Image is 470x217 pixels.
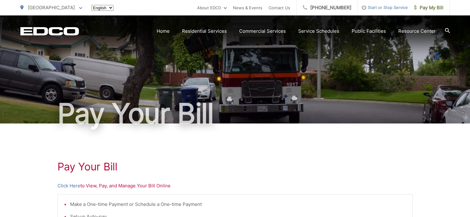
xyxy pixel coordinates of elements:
h1: Pay Your Bill [57,161,413,173]
p: to View, Pay, and Manage Your Bill Online [57,182,413,190]
span: Pay My Bill [414,4,443,11]
span: [GEOGRAPHIC_DATA] [28,5,75,10]
select: Select a language [91,5,113,11]
a: EDCD logo. Return to the homepage. [20,27,79,35]
h1: Pay Your Bill [20,98,450,129]
a: News & Events [233,4,262,11]
li: Make a One-time Payment or Schedule a One-time Payment [70,201,406,208]
a: Service Schedules [298,27,339,35]
a: Contact Us [269,4,290,11]
a: About EDCO [197,4,227,11]
a: Click Here [57,182,80,190]
a: Home [157,27,170,35]
a: Commercial Services [239,27,286,35]
a: Resource Center [398,27,436,35]
a: Public Facilities [352,27,386,35]
a: Residential Services [182,27,227,35]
